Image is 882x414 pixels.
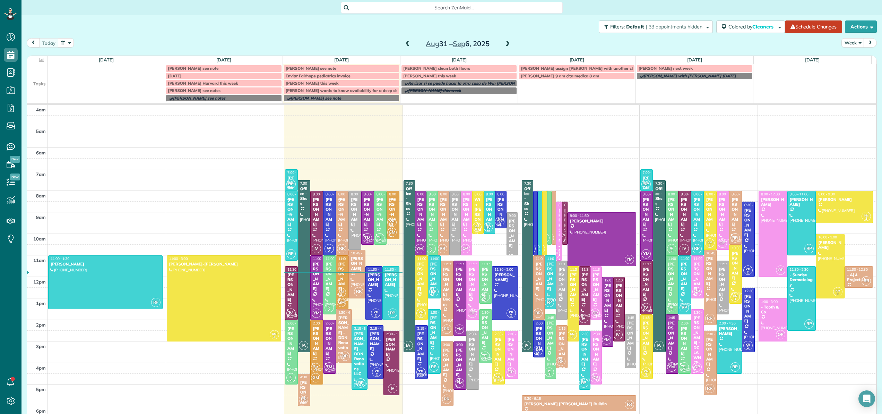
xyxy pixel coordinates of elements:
[481,296,490,303] small: 2
[390,219,394,223] span: KM
[805,57,820,62] a: [DATE]
[693,310,710,315] span: 1:30 - 4:30
[430,256,449,261] span: 11:00 - 1:00
[732,192,750,196] span: 8:00 - 10:30
[427,248,435,254] small: 2
[733,294,737,298] span: KM
[377,192,395,196] span: 8:00 - 10:30
[326,256,344,261] span: 11:00 - 1:45
[719,197,727,227] div: [PERSON_NAME]
[668,197,676,227] div: [PERSON_NAME]
[570,219,634,223] div: [PERSON_NAME]
[719,192,738,196] span: 8:00 - 10:45
[642,176,651,226] div: [PERSON_NAME] - The Verandas
[452,192,470,196] span: 8:00 - 11:00
[287,321,304,326] span: 2:00 - 5:00
[313,321,329,326] span: 2:00 - 5:00
[610,24,625,30] span: Filters:
[667,307,676,313] small: 2
[484,294,487,298] span: IC
[494,272,516,282] div: [PERSON_NAME]
[604,278,623,282] span: 12:00 - 3:15
[327,246,331,250] span: KR
[486,192,505,196] span: 8:00 - 10:00
[581,267,600,272] span: 11:30 - 2:15
[549,197,550,262] div: [PERSON_NAME]
[498,219,502,222] span: KR
[452,57,467,62] a: [DATE]
[536,192,554,196] span: 8:00 - 11:00
[670,246,673,250] span: IC
[625,255,634,264] span: YM
[728,24,776,30] span: Colored by
[438,244,447,253] span: RR
[481,267,490,297] div: [PERSON_NAME]
[430,310,447,315] span: 1:30 - 4:30
[475,192,493,196] span: 8:00 - 10:00
[334,57,349,62] a: [DATE]
[389,192,408,196] span: 8:00 - 10:15
[417,197,424,227] div: [PERSON_NAME]
[595,20,713,33] a: Filters: Default | 33 appointments hidden
[169,262,279,267] div: [PERSON_NAME]-[PERSON_NAME]
[403,73,456,78] span: [PERSON_NAME] this week
[818,197,871,202] div: [PERSON_NAME]
[379,235,381,239] span: IC
[364,192,382,196] span: 8:00 - 10:30
[785,20,842,33] a: Schedule Changes
[718,238,727,248] span: OP
[338,197,347,227] div: [PERSON_NAME]
[338,310,355,315] span: 1:30 - 4:00
[706,256,715,286] div: [PERSON_NAME]
[168,66,218,71] span: [PERSON_NAME] see note
[363,197,372,227] div: [PERSON_NAME]
[287,192,306,196] span: 8:00 - 11:15
[818,235,837,239] span: 10:00 - 1:00
[746,267,750,271] span: KR
[789,197,814,207] div: [PERSON_NAME]
[564,208,566,273] div: [PERSON_NAME]
[559,203,577,207] span: 8:30 - 11:15
[337,292,346,298] small: 3
[337,244,346,253] span: RR
[681,321,697,326] span: 2:00 - 4:30
[325,307,334,313] small: 2
[719,262,738,266] span: 11:15 - 1:45
[627,315,644,320] span: 1:45 - 4:15
[486,234,493,243] div: [PHONE_NUMBER]
[540,192,559,196] span: 8:00 - 11:00
[789,272,814,287] div: - Sunrise Dermatology
[456,262,475,266] span: 11:15 - 2:45
[286,88,424,93] span: [PERSON_NAME] wants to know availability for a deep clean next week
[168,73,181,78] span: [DATE]
[538,246,543,250] span: KM
[836,289,840,293] span: KM
[388,221,396,228] small: 3
[681,192,699,196] span: 8:00 - 11:00
[338,262,347,292] div: [PERSON_NAME]
[173,95,225,101] span: [PERSON_NAME] see notes
[681,256,699,261] span: 11:00 - 1:45
[547,262,554,292] div: [PERSON_NAME]
[287,267,306,272] span: 11:30 - 2:00
[468,267,477,297] div: [PERSON_NAME]
[376,197,385,227] div: [PERSON_NAME]
[804,244,814,253] span: RP
[616,278,634,282] span: 12:00 - 3:00
[692,287,702,296] span: OP
[744,203,763,207] span: 8:30 - 12:00
[286,179,296,189] span: RP
[430,315,439,345] div: [PERSON_NAME]
[818,240,842,250] div: [PERSON_NAME]
[668,315,685,320] span: 1:45 - 4:30
[339,289,344,293] span: KM
[509,310,513,314] span: KR
[408,81,530,86] span: Revisar si se puede hacer la otra casa de Win [PERSON_NAME]
[535,262,543,292] div: [PERSON_NAME]
[804,319,814,329] span: RP
[286,66,336,71] span: [PERSON_NAME] see note
[338,192,357,196] span: 8:00 - 11:00
[536,256,554,261] span: 11:00 - 2:00
[550,192,568,196] span: 8:00 - 10:30
[495,221,504,227] small: 2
